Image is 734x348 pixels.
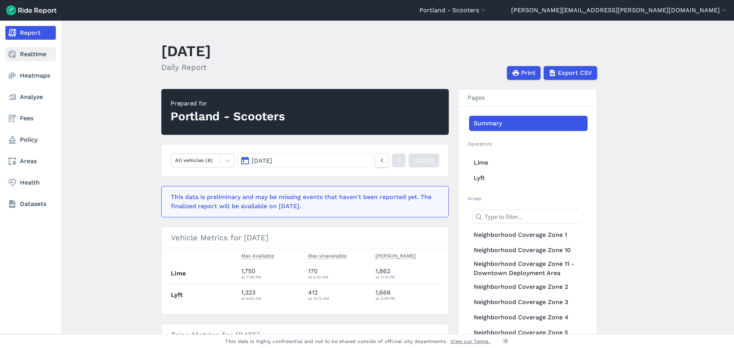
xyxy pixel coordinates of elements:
[5,176,56,189] a: Health
[469,279,588,295] a: Neighborhood Coverage Zone 2
[469,116,588,131] a: Summary
[241,251,274,261] button: Max Available
[469,258,588,279] a: Neighborhood Coverage Zone 11 - Downtown Deployment Area
[161,40,211,62] h1: [DATE]
[469,170,588,186] a: Lyft
[6,5,57,15] img: Ride Report
[375,267,440,280] div: 1,862
[308,288,369,302] div: 412
[308,274,369,280] div: at 6:42 AM
[469,243,588,258] a: Neighborhood Coverage Zone 10
[375,295,440,302] div: at 2:49 PM
[544,66,597,80] button: Export CSV
[469,295,588,310] a: Neighborhood Coverage Zone 3
[171,284,238,305] th: Lyft
[5,90,56,104] a: Analyze
[469,155,588,170] a: Lime
[472,210,583,223] input: Type to filter...
[375,288,440,302] div: 1,666
[171,263,238,284] th: Lime
[469,310,588,325] a: Neighborhood Coverage Zone 4
[511,6,728,15] button: [PERSON_NAME][EMAIL_ADDRESS][PERSON_NAME][DOMAIN_NAME]
[458,89,597,107] h3: Pages
[171,108,285,125] div: Portland - Scooters
[507,66,541,80] button: Print
[5,154,56,168] a: Areas
[558,68,592,78] span: Export CSV
[450,338,490,345] a: View our Terms.
[241,295,302,302] div: at 9:02 AM
[468,140,588,147] h2: Operators
[162,227,448,248] h3: Vehicle Metrics for [DATE]
[161,62,211,73] h2: Daily Report
[469,227,588,243] a: Neighborhood Coverage Zone 1
[162,324,448,346] h3: Trips Metrics for [DATE]
[419,6,487,15] button: Portland - Scooters
[5,133,56,147] a: Policy
[5,197,56,211] a: Datasets
[308,251,347,259] span: Max Unavailable
[5,26,56,40] a: Report
[375,251,416,261] button: [PERSON_NAME]
[5,112,56,125] a: Fees
[241,267,302,280] div: 1,750
[308,251,347,261] button: Max Unavailable
[171,99,285,108] div: Prepared for
[241,288,302,302] div: 1,323
[468,195,588,202] h2: Areas
[375,274,440,280] div: at 11:15 PM
[375,251,416,259] span: [PERSON_NAME]
[308,267,369,280] div: 170
[521,68,536,78] span: Print
[469,325,588,340] a: Neighborhood Coverage Zone 5
[237,154,372,167] button: [DATE]
[5,47,56,61] a: Realtime
[308,295,369,302] div: at 12:12 AM
[241,274,302,280] div: at 7:06 PM
[252,157,272,164] span: [DATE]
[171,193,435,211] div: This data is preliminary and may be missing events that haven't been reported yet. The finalized ...
[5,69,56,83] a: Heatmaps
[241,251,274,259] span: Max Available
[409,154,439,167] a: [DATE]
